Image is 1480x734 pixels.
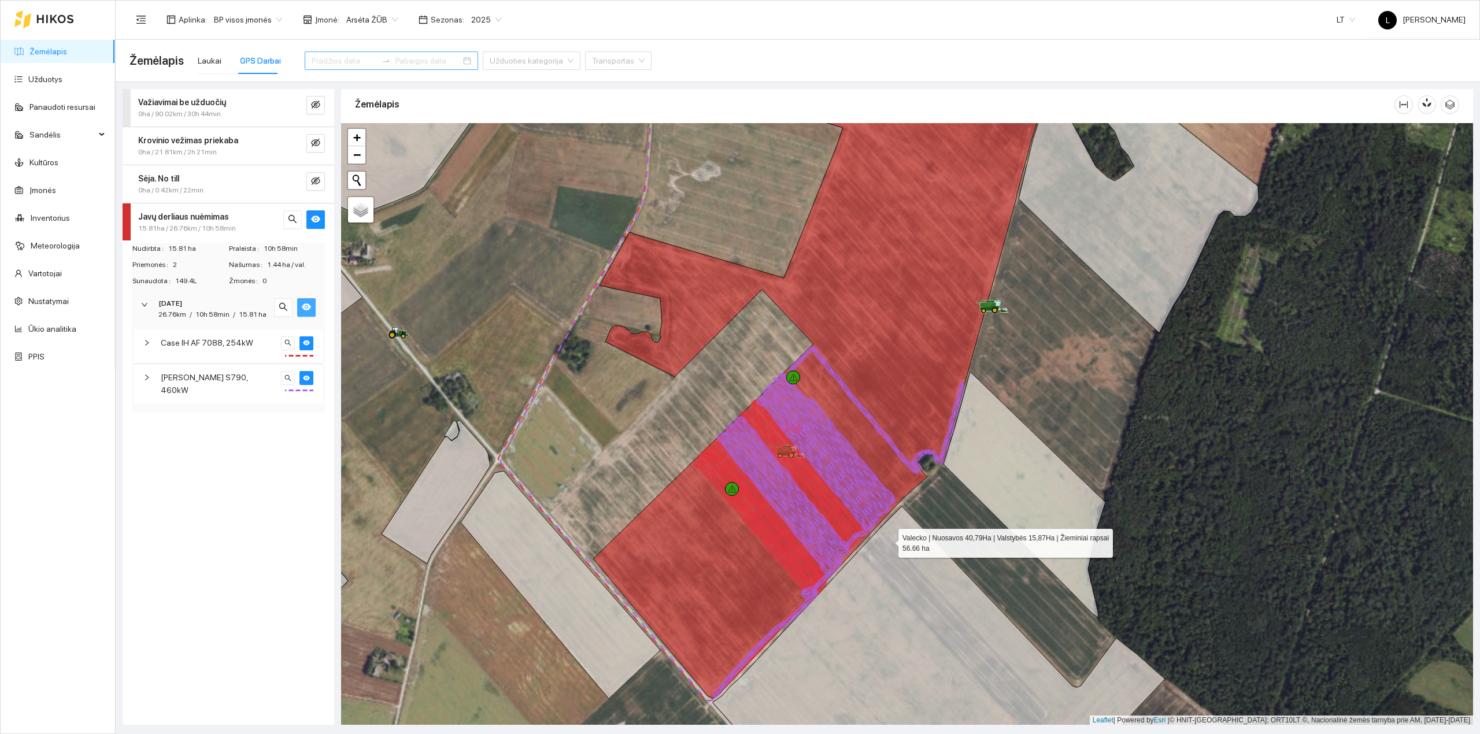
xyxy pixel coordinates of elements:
div: | Powered by © HNIT-[GEOGRAPHIC_DATA]; ORT10LT ©, Nacionalinė žemės tarnyba prie AM, [DATE]-[DATE] [1090,716,1473,725]
span: LT [1337,11,1355,28]
span: Įmonė : [315,13,339,26]
span: eye [303,339,310,347]
a: Užduotys [28,75,62,84]
span: eye [303,375,310,383]
span: right [143,339,150,346]
a: Ūkio analitika [28,324,76,333]
a: Nustatymai [28,296,69,306]
div: Žemėlapis [355,88,1394,121]
button: search [281,336,295,350]
div: Laukai [198,54,221,67]
a: Įmonės [29,186,56,195]
span: 10h 58min [264,243,324,254]
span: Sezonas : [431,13,464,26]
button: eye-invisible [306,96,325,114]
span: eye-invisible [311,176,320,187]
span: BP visos įmonės [214,11,282,28]
span: Sandėlis [29,123,95,146]
span: menu-fold [136,14,146,25]
span: 0ha / 21.81km / 2h 21min [138,147,217,158]
span: eye-invisible [311,138,320,149]
span: layout [166,15,176,24]
span: search [279,302,288,313]
span: 149.4L [175,276,228,287]
span: L [1386,11,1390,29]
button: column-width [1394,95,1413,114]
a: Zoom in [348,129,365,146]
button: eye [297,298,316,317]
span: − [353,147,361,162]
span: Praleista [229,243,264,254]
a: Meteorologija [31,241,80,250]
a: Zoom out [348,146,365,164]
span: eye-invisible [311,100,320,111]
span: / [190,310,192,318]
button: eye-invisible [306,134,325,153]
button: eye-invisible [306,172,325,191]
button: search [281,371,295,385]
strong: [DATE] [158,299,182,307]
button: menu-fold [129,8,153,31]
span: Case IH AF 7088, 254kW [161,336,253,349]
div: GPS Darbai [240,54,281,67]
button: eye [299,336,313,350]
button: search [274,298,293,317]
a: Inventorius [31,213,70,223]
span: 26.76km [158,310,186,318]
a: Leaflet [1093,716,1113,724]
a: Layers [348,197,373,223]
span: | [1168,716,1170,724]
span: Sunaudota [132,276,175,287]
button: eye [299,371,313,385]
span: search [284,375,291,383]
strong: Krovinio vežimas priekaba [138,136,238,145]
span: Žmonės [229,276,262,287]
div: [PERSON_NAME] S790, 460kWsearcheye [134,364,323,403]
div: Važiavimai be užduočių0ha / 90.02km / 30h 44mineye-invisible [123,89,334,127]
button: search [283,210,302,229]
div: [DATE]26.76km/10h 58min/15.81 hasearcheye [132,291,325,327]
span: search [288,214,297,225]
span: Aplinka : [179,13,207,26]
span: shop [303,15,312,24]
a: Žemėlapis [29,47,67,56]
span: 2 [173,260,228,270]
span: 15.81 ha [239,310,267,318]
span: 0 [262,276,324,287]
span: 0ha / 90.02km / 30h 44min [138,109,221,120]
input: Pabaigos data [395,54,461,67]
strong: Sėja. No till [138,174,179,183]
span: 10h 58min [195,310,230,318]
span: Nudirbta [132,243,168,254]
a: Panaudoti resursai [29,102,95,112]
a: PPIS [28,352,45,361]
span: 0ha / 0.42km / 22min [138,185,203,196]
a: Vartotojai [28,269,62,278]
span: eye [311,214,320,225]
span: 2025 [471,11,501,28]
span: right [143,374,150,381]
span: search [284,339,291,347]
input: Pradžios data [312,54,377,67]
span: swap-right [382,56,391,65]
span: column-width [1395,100,1412,109]
span: Priemonės [132,260,173,270]
span: / [233,310,235,318]
span: [PERSON_NAME] [1378,15,1466,24]
span: + [353,130,361,144]
a: Kultūros [29,158,58,167]
a: Esri [1154,716,1166,724]
span: [PERSON_NAME] S790, 460kW [161,371,277,396]
span: 15.81ha / 26.76km / 10h 58min [138,223,236,234]
div: Krovinio vežimas priekaba0ha / 21.81km / 2h 21mineye-invisible [123,127,334,165]
button: eye [306,210,325,229]
span: eye [302,302,311,313]
div: Sėja. No till0ha / 0.42km / 22mineye-invisible [123,165,334,203]
span: 15.81 ha [168,243,228,254]
strong: Važiavimai be užduočių [138,98,226,107]
span: Našumas [229,260,267,270]
span: Žemėlapis [129,51,184,70]
strong: Javų derliaus nuėmimas [138,212,229,221]
button: Initiate a new search [348,172,365,189]
span: 1.44 ha / val. [267,260,324,270]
